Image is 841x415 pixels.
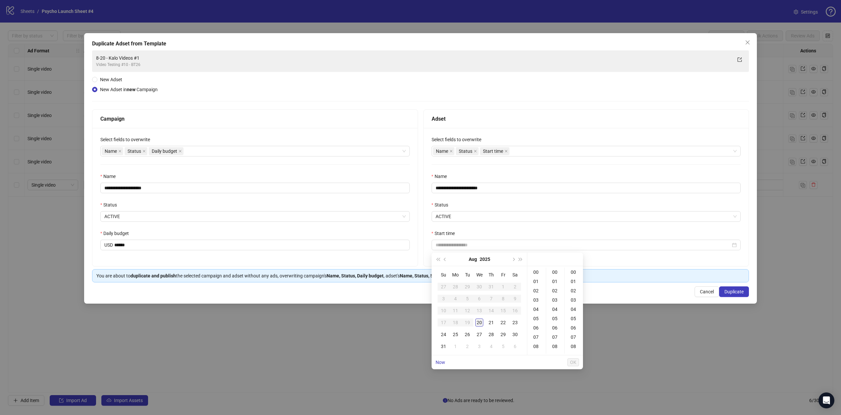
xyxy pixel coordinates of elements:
[440,295,447,303] div: 3
[451,283,459,291] div: 28
[499,307,507,315] div: 15
[449,305,461,317] td: 2025-08-11
[497,293,509,305] td: 2025-08-08
[509,317,521,328] td: 2025-08-23
[438,328,449,340] td: 2025-08-24
[548,286,563,295] div: 02
[105,148,117,155] span: Name
[485,293,497,305] td: 2025-08-07
[438,317,449,328] td: 2025-08-17
[511,283,519,291] div: 2
[451,330,459,338] div: 25
[463,295,471,303] div: 5
[440,330,447,338] div: 24
[442,253,449,266] button: Previous month (PageUp)
[511,307,519,315] div: 16
[456,147,479,155] span: Status
[125,147,147,155] span: Status
[529,286,545,295] div: 02
[487,307,495,315] div: 14
[474,149,477,153] span: close
[745,40,750,45] span: close
[179,149,182,153] span: close
[436,360,445,365] a: Now
[449,293,461,305] td: 2025-08-04
[529,305,545,314] div: 04
[529,342,545,351] div: 08
[440,342,447,350] div: 31
[509,281,521,293] td: 2025-08-02
[461,317,473,328] td: 2025-08-19
[449,281,461,293] td: 2025-07-28
[566,314,582,323] div: 05
[463,307,471,315] div: 12
[548,314,563,323] div: 05
[529,314,545,323] div: 05
[461,305,473,317] td: 2025-08-12
[487,319,495,326] div: 21
[485,281,497,293] td: 2025-07-31
[475,330,483,338] div: 27
[480,253,490,266] button: Choose a year
[432,201,452,208] label: Status
[100,201,121,208] label: Status
[440,283,447,291] div: 27
[463,342,471,350] div: 2
[504,149,508,153] span: close
[128,148,141,155] span: Status
[149,147,184,155] span: Daily budget
[480,147,509,155] span: Start time
[473,281,485,293] td: 2025-07-30
[548,305,563,314] div: 04
[436,148,448,155] span: Name
[483,148,503,155] span: Start time
[485,269,497,281] th: Th
[100,136,154,143] label: Select fields to overwrite
[529,323,545,332] div: 06
[475,283,483,291] div: 30
[511,319,519,326] div: 23
[724,289,744,294] span: Duplicate
[487,342,495,350] div: 4
[92,40,749,48] div: Duplicate Adset from Template
[449,317,461,328] td: 2025-08-18
[497,305,509,317] td: 2025-08-15
[463,319,471,326] div: 19
[509,328,521,340] td: 2025-08-30
[509,253,517,266] button: Next month (PageDown)
[567,358,579,366] button: OK
[451,307,459,315] div: 11
[818,392,834,408] div: Open Intercom Messenger
[104,211,406,221] span: ACTIVE
[400,273,451,278] strong: Name, Status, Start time
[96,54,732,62] div: 8-20 - Kalo Videos #1
[485,305,497,317] td: 2025-08-14
[566,305,582,314] div: 04
[473,317,485,328] td: 2025-08-20
[449,269,461,281] th: Mo
[548,323,563,332] div: 06
[475,295,483,303] div: 6
[509,305,521,317] td: 2025-08-16
[100,230,133,237] label: Daily budget
[485,328,497,340] td: 2025-08-28
[440,319,447,326] div: 17
[100,173,120,180] label: Name
[548,295,563,305] div: 03
[432,136,486,143] label: Select fields to overwrite
[695,286,719,297] button: Cancel
[497,269,509,281] th: Fr
[548,332,563,342] div: 07
[566,295,582,305] div: 03
[96,62,732,68] div: Video Testing #10 - BT26
[529,277,545,286] div: 01
[469,253,477,266] button: Choose a month
[463,330,471,338] div: 26
[548,342,563,351] div: 08
[566,286,582,295] div: 02
[473,269,485,281] th: We
[432,230,459,237] label: Start time
[327,273,384,278] strong: Name, Status, Daily budget
[497,328,509,340] td: 2025-08-29
[485,340,497,352] td: 2025-09-04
